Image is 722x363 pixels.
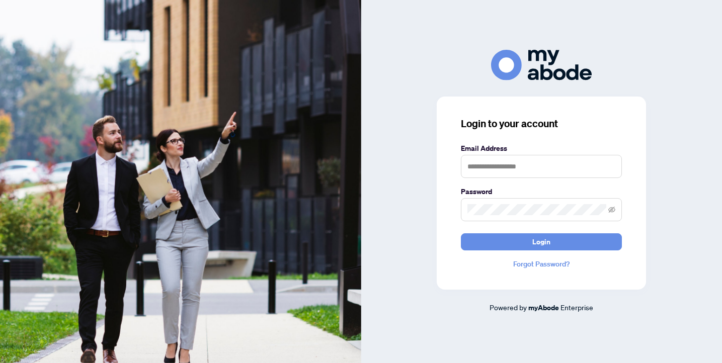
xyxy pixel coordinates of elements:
span: Powered by [490,303,527,312]
button: Login [461,233,622,250]
a: myAbode [528,302,559,313]
h3: Login to your account [461,117,622,131]
img: ma-logo [491,50,592,80]
label: Password [461,186,622,197]
label: Email Address [461,143,622,154]
span: Login [532,234,550,250]
span: Enterprise [560,303,593,312]
span: eye-invisible [608,206,615,213]
a: Forgot Password? [461,258,622,269]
